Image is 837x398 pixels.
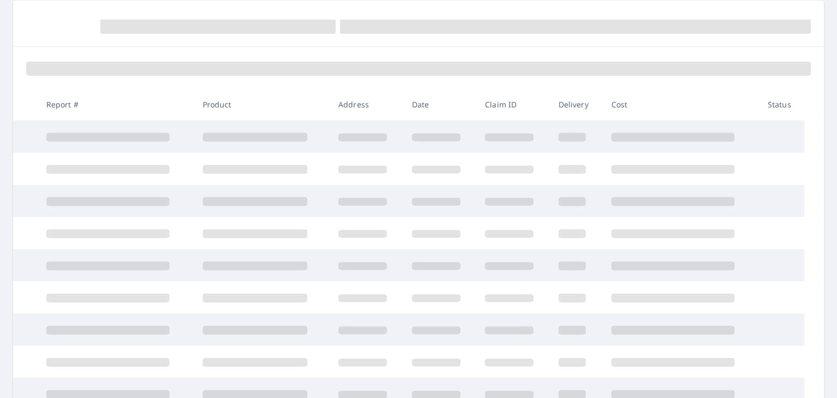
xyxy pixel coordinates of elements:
[330,88,403,120] th: Address
[550,88,603,120] th: Delivery
[603,88,759,120] th: Cost
[403,88,477,120] th: Date
[194,88,330,120] th: Product
[38,88,194,120] th: Report #
[476,88,550,120] th: Claim ID
[759,88,804,120] th: Status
